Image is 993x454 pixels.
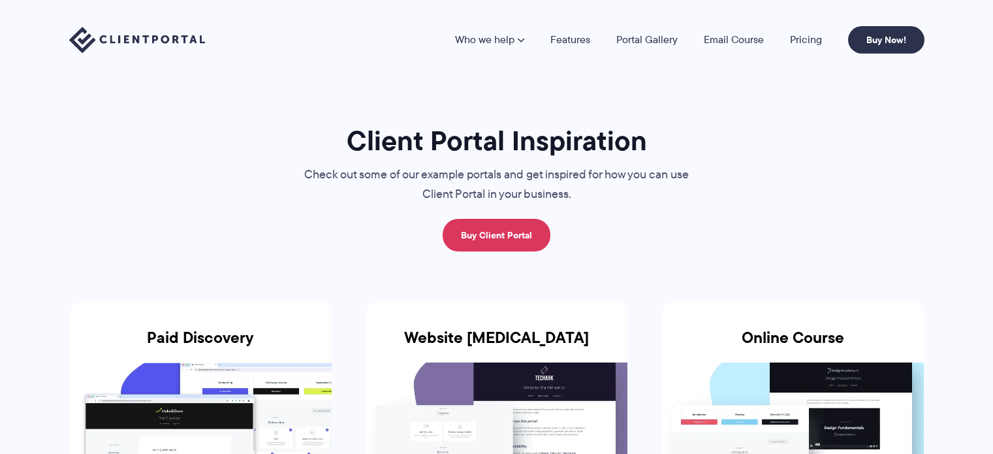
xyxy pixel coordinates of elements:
[704,35,764,45] a: Email Course
[278,165,716,204] p: Check out some of our example portals and get inspired for how you can use Client Portal in your ...
[550,35,590,45] a: Features
[278,123,716,158] h1: Client Portal Inspiration
[443,219,550,251] a: Buy Client Portal
[69,329,332,363] h3: Paid Discovery
[616,35,678,45] a: Portal Gallery
[661,329,924,363] h3: Online Course
[848,26,924,54] a: Buy Now!
[790,35,822,45] a: Pricing
[366,329,628,363] h3: Website [MEDICAL_DATA]
[455,35,524,45] a: Who we help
